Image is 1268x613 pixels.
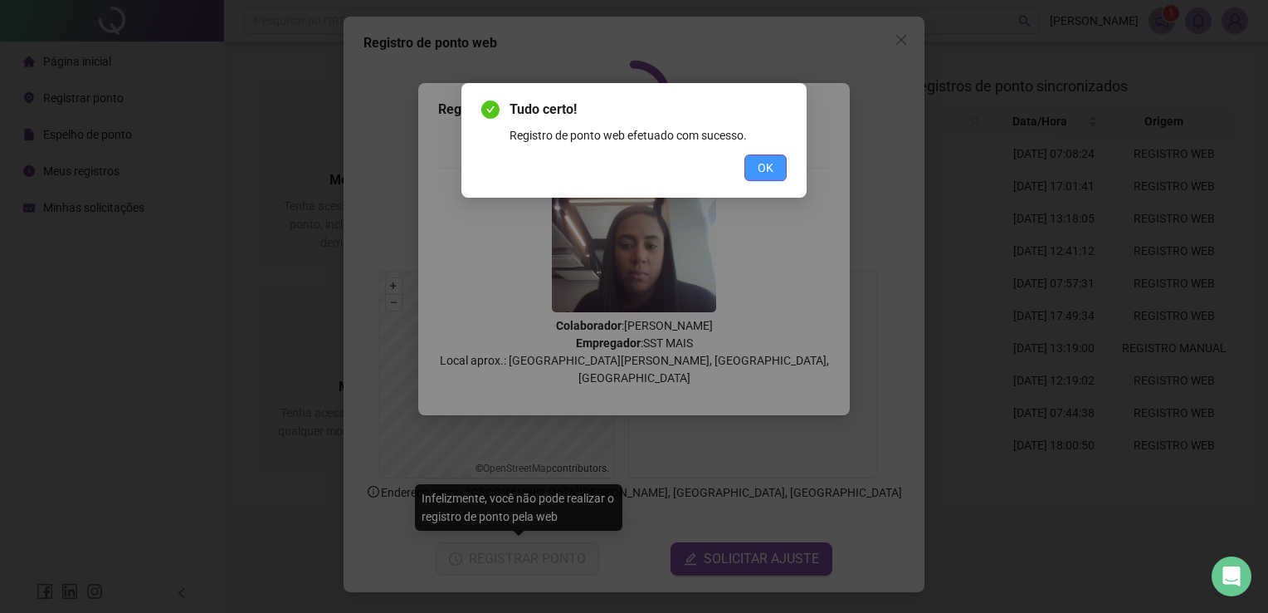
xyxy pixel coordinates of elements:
[758,159,773,177] span: OK
[510,126,787,145] div: Registro de ponto web efetuado com sucesso.
[744,154,787,181] button: OK
[481,101,500,119] span: check-circle
[1212,557,1251,596] div: Open Intercom Messenger
[510,100,787,120] span: Tudo certo!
